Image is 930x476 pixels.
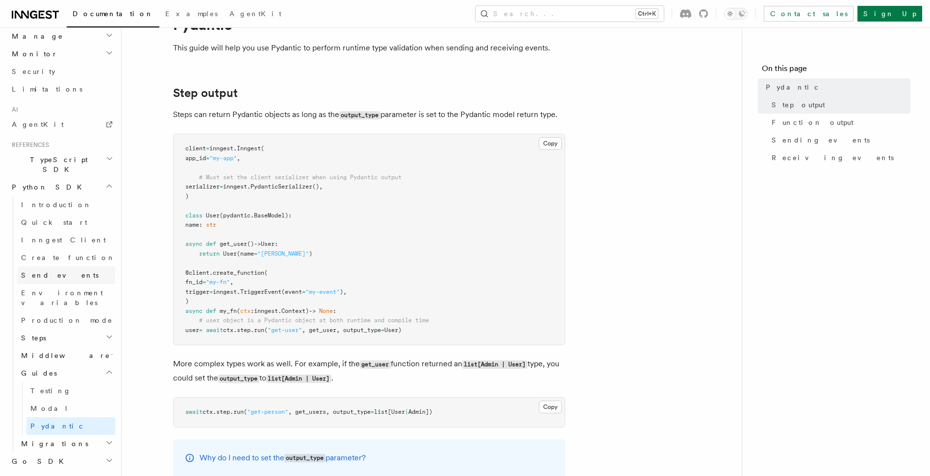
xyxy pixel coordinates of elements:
button: Manage [8,27,115,45]
span: = [206,155,209,162]
span: Steps [17,333,46,343]
button: Middleware [17,347,115,364]
p: This guide will help you use Pydantic to perform runtime type validation when sending and receivi... [173,41,565,55]
span: (), [312,183,323,190]
span: Environment variables [21,289,103,307]
span: Introduction [21,201,92,209]
span: ( [261,145,264,152]
span: Limitations [12,85,82,93]
a: Contact sales [764,6,854,22]
span: ) [185,298,189,305]
span: ) [185,193,189,200]
button: Search...Ctrl+K [476,6,664,22]
span: await [185,408,202,415]
span: name [185,221,199,228]
span: "get-user" [268,327,302,333]
span: None [319,308,333,314]
code: output_type [339,111,380,119]
span: () [247,240,254,247]
span: TriggerEvent [240,288,281,295]
span: = [202,279,206,286]
span: Sending events [772,135,870,145]
a: AgentKit [8,116,115,133]
a: Step output [768,96,910,114]
span: = [371,408,374,415]
span: User) [384,327,402,333]
button: Monitor [8,45,115,63]
h4: On this page [762,63,910,78]
a: Pydantic [762,78,910,96]
span: inngest [209,145,233,152]
span: Receiving events [772,153,894,163]
span: , get_users, output_type [288,408,371,415]
span: ctx [223,327,233,333]
span: PydanticSerializer [251,183,312,190]
span: ) [309,250,312,257]
span: TypeScript SDK [8,155,106,174]
a: Testing [26,382,115,400]
span: AI [8,106,18,114]
span: Testing [30,387,71,395]
span: . [209,269,213,276]
span: User [206,212,220,219]
span: def [206,308,216,314]
a: Limitations [8,80,115,98]
span: Guides [17,368,57,378]
span: "[PERSON_NAME]" [257,250,309,257]
span: get_user [220,240,247,247]
span: pydantic [223,212,251,219]
a: Environment variables [17,284,115,311]
span: . [251,212,254,219]
a: Pydantic [26,417,115,435]
span: # user object is a Pydantic object at both runtime and compile time [199,317,429,324]
span: . [230,408,233,415]
a: Production mode [17,311,115,329]
span: my_fn [220,308,237,314]
a: Send events [17,266,115,284]
code: output_type [284,454,326,462]
span: (event [281,288,302,295]
a: Step output [173,86,238,100]
span: AgentKit [229,10,281,18]
span: step [237,327,251,333]
span: , get_user, output_type [302,327,381,333]
span: ): [285,212,292,219]
span: "my-fn" [206,279,230,286]
a: Documentation [67,3,159,27]
a: Introduction [17,196,115,214]
span: Production mode [21,316,113,324]
a: Create function [17,249,115,266]
span: . [233,145,237,152]
span: client [185,145,206,152]
span: Inngest Client [21,236,106,244]
span: . [251,327,254,333]
span: Middleware [17,351,110,360]
span: = [209,288,213,295]
button: Go SDK [8,452,115,470]
button: Python SDK [8,178,115,196]
span: User: [261,240,278,247]
span: step [216,408,230,415]
a: Function output [768,114,910,131]
span: ( [220,212,223,219]
span: class [185,212,202,219]
p: More complex types work as well. For example, if the function returned an type, you could set the... [173,357,565,385]
span: = [302,288,305,295]
span: Python SDK [8,182,88,192]
a: Quick start [17,214,115,231]
span: inngest. [223,183,251,190]
span: str [206,221,216,228]
span: Migrations [17,439,88,449]
span: "my-event" [305,288,340,295]
span: ctx [202,408,213,415]
a: Sending events [768,131,910,149]
span: (name [237,250,254,257]
span: ( [264,269,268,276]
p: Steps can return Pydantic objects as long as the parameter is set to the Pydantic model return type. [173,108,565,122]
span: Quick start [21,218,87,226]
span: = [199,327,202,333]
button: Steps [17,329,115,347]
span: = [381,327,384,333]
div: Guides [17,382,115,435]
a: Examples [159,3,224,26]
